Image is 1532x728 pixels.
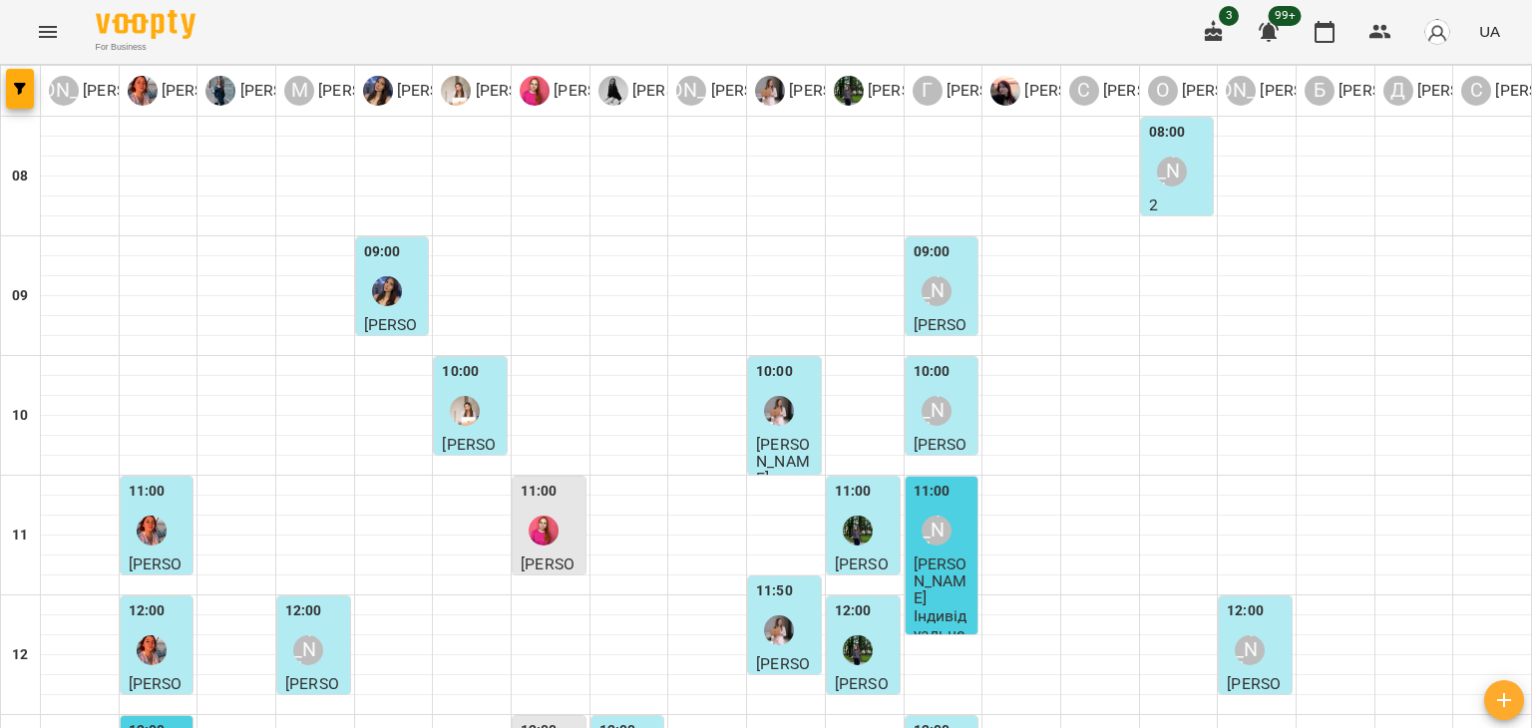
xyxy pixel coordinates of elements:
p: 2 [1149,196,1210,213]
span: For Business [96,41,195,54]
div: Діана Кійко [137,516,167,546]
p: [PERSON_NAME] [785,79,910,103]
a: [PERSON_NAME] [PERSON_NAME] [49,76,203,106]
div: Ганна Федоряк [922,516,952,546]
div: Наталія Гожа [676,76,831,106]
img: Діана Кійко [137,635,167,665]
div: Д [1383,76,1413,106]
div: [PERSON_NAME] [676,76,706,106]
h6: 09 [12,285,28,307]
p: [PERSON_NAME] [864,79,988,103]
img: Світлана Ткачук [372,276,402,306]
div: Марія Хоміцька [284,76,439,106]
a: К [PERSON_NAME] [441,76,595,106]
label: 12:00 [129,600,166,622]
label: 11:00 [914,481,951,503]
h6: 08 [12,166,28,187]
label: 08:00 [1149,122,1186,144]
img: В [205,76,235,106]
label: 10:00 [756,361,793,383]
h6: 12 [12,644,28,666]
a: [PERSON_NAME] [PERSON_NAME] [1226,76,1380,106]
img: Марія Бєлогурова [764,615,794,645]
p: [PERSON_NAME] [1020,79,1145,103]
div: Марія Бєлогурова [755,76,910,106]
img: Д [128,76,158,106]
button: Створити урок [1484,680,1524,720]
a: М [PERSON_NAME] [755,76,910,106]
div: [PERSON_NAME] [1226,76,1256,106]
a: С [PERSON_NAME] [363,76,518,106]
span: 3 [1219,6,1239,26]
img: Ю [598,76,628,106]
span: [PERSON_NAME] [914,315,967,369]
span: [PERSON_NAME] [756,654,810,708]
span: [PERSON_NAME] [521,554,574,608]
div: Анастасія Буйновська [49,76,203,106]
a: А [PERSON_NAME] [834,76,988,106]
div: Б [1305,76,1335,106]
span: [PERSON_NAME] [835,554,889,608]
span: [PERSON_NAME] [442,435,496,489]
a: Д [PERSON_NAME] [128,76,282,106]
div: Юлія Безушко [598,76,753,106]
p: [PERSON_NAME] [393,79,518,103]
span: [PERSON_NAME] [756,435,810,489]
div: Ганна Федоряк [922,276,952,306]
button: UA [1471,13,1508,50]
img: Катерина Гаврищук [450,396,480,426]
label: 12:00 [285,600,322,622]
span: [PERSON_NAME] Халеон [914,435,967,506]
div: С [1069,76,1099,106]
p: [PERSON_NAME] [471,79,595,103]
div: Ганна Федоряк [922,396,952,426]
div: Вікторія Ксеншкевич [205,76,360,106]
label: 11:00 [521,481,558,503]
a: М [PERSON_NAME] [284,76,439,106]
a: С [PERSON_NAME] [1069,76,1224,106]
div: Марія Хоміцька [293,635,323,665]
p: [PERSON_NAME] [943,79,1067,103]
label: 09:00 [914,241,951,263]
p: [PERSON_NAME] [1256,79,1380,103]
img: А [834,76,864,106]
a: [PERSON_NAME] [PERSON_NAME] [676,76,831,106]
div: Марина Юрченко [529,516,559,546]
img: М [520,76,550,106]
a: О [PERSON_NAME] [1148,76,1303,106]
a: В [PERSON_NAME] [205,76,360,106]
span: [PERSON_NAME] [1227,674,1281,728]
p: [PERSON_NAME] [550,79,674,103]
span: [PERSON_NAME] [914,554,967,608]
label: 12:00 [1227,600,1264,622]
div: Діана Кійко [128,76,282,106]
label: 10:00 [914,361,951,383]
div: О [1148,76,1178,106]
img: avatar_s.png [1423,18,1451,46]
div: Андріана Андрійчик [1235,635,1265,665]
p: Індивідуальні заняття 50хв [1149,214,1210,283]
p: [PERSON_NAME] [1335,79,1459,103]
a: Ю [PERSON_NAME] [598,76,753,106]
p: [PERSON_NAME] [1178,79,1303,103]
div: Софія Кубляк [1069,76,1224,106]
div: Божена Журавська [1305,76,1459,106]
div: М [284,76,314,106]
label: 11:50 [756,580,793,602]
h6: 11 [12,525,28,546]
span: [PERSON_NAME] Халеон [364,315,418,386]
label: 10:00 [442,361,479,383]
a: М [PERSON_NAME] [520,76,674,106]
span: UA [1479,21,1500,42]
label: 11:00 [129,481,166,503]
p: [PERSON_NAME] [1099,79,1224,103]
div: Г [913,76,943,106]
img: Ангеліна Кривак [843,516,873,546]
p: Індивідуальне заняття 80хв [914,607,974,676]
img: А [990,76,1020,106]
p: [PERSON_NAME] [706,79,831,103]
img: Марія Бєлогурова [764,396,794,426]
